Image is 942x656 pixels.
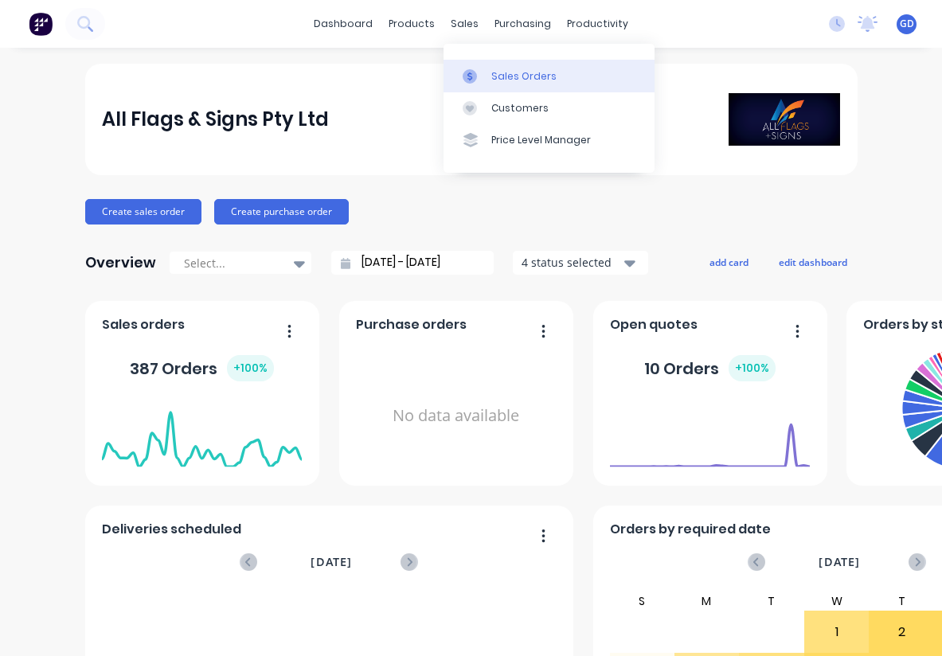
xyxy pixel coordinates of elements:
div: purchasing [487,12,559,36]
div: Customers [491,101,549,115]
button: Create sales order [85,199,201,225]
div: 1 [805,612,869,652]
span: GD [900,17,914,31]
div: All Flags & Signs Pty Ltd [102,103,329,135]
div: Price Level Manager [491,133,591,147]
img: Factory [29,12,53,36]
div: 2 [870,612,933,652]
div: 387 Orders [130,355,274,381]
div: products [381,12,443,36]
div: + 100 % [729,355,776,381]
div: W [804,592,870,611]
div: 4 status selected [522,254,622,271]
button: edit dashboard [768,252,858,272]
a: dashboard [306,12,381,36]
div: Sales Orders [491,69,557,84]
div: sales [443,12,487,36]
span: Purchase orders [356,315,467,334]
div: T [869,592,934,611]
div: + 100 % [227,355,274,381]
span: [DATE] [311,553,352,571]
button: 4 status selected [513,251,648,275]
div: No data available [356,341,556,491]
span: Sales orders [102,315,185,334]
div: productivity [559,12,636,36]
div: S [609,592,674,611]
div: T [739,592,804,611]
div: Overview [85,247,156,279]
div: 10 Orders [644,355,776,381]
button: add card [699,252,759,272]
button: Create purchase order [214,199,349,225]
img: All Flags & Signs Pty Ltd [729,93,840,146]
a: Price Level Manager [444,124,655,156]
a: Sales Orders [444,60,655,92]
a: Customers [444,92,655,124]
span: Open quotes [610,315,698,334]
span: [DATE] [819,553,860,571]
div: M [674,592,740,611]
